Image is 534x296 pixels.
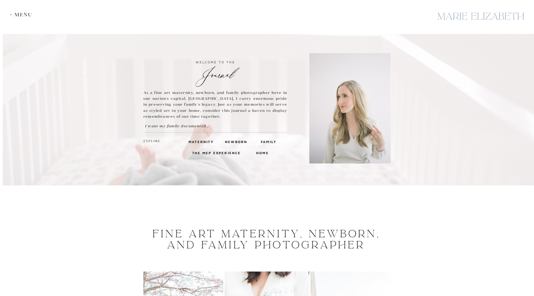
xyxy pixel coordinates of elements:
[10,12,36,18] div: + Menu
[256,150,268,155] a: home
[144,139,161,144] h2: explore
[150,228,383,251] h1: Fine Art Maternity, Newborn, and Family Photographer
[192,150,242,155] a: The MEP Experience
[143,66,287,77] h2: Journal
[143,90,287,120] p: As a fine art maternity, newborn, and family photographer here in our nation's capital, [GEOGRAPH...
[143,59,287,65] h3: welcome to the
[225,139,246,144] a: Newborn
[145,123,222,129] a: I want my family documented...
[189,139,210,144] a: maternity
[261,139,276,144] a: Family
